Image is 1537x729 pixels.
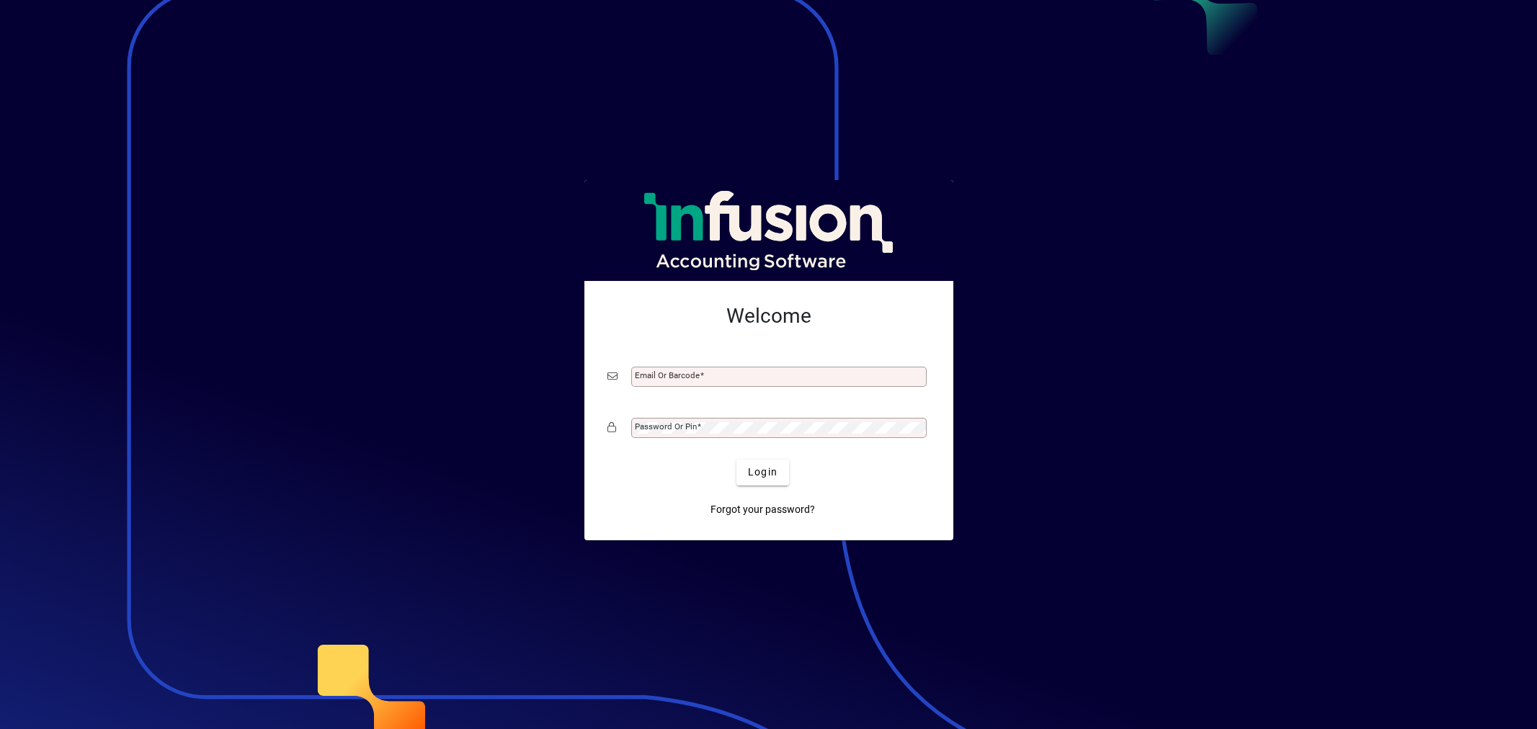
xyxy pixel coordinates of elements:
[607,304,930,328] h2: Welcome
[635,370,700,380] mat-label: Email or Barcode
[705,497,821,523] a: Forgot your password?
[710,502,815,517] span: Forgot your password?
[635,421,697,431] mat-label: Password or Pin
[736,460,789,486] button: Login
[748,465,778,480] span: Login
